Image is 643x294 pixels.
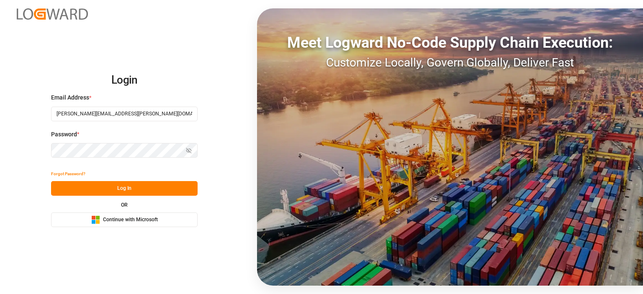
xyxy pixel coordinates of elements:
input: Enter your email [51,107,198,121]
span: Email Address [51,93,89,102]
h2: Login [51,67,198,94]
img: Logward_new_orange.png [17,8,88,20]
button: Forgot Password? [51,166,85,181]
span: Password [51,130,77,139]
button: Log In [51,181,198,196]
small: OR [121,202,128,207]
span: Continue with Microsoft [103,216,158,224]
button: Continue with Microsoft [51,212,198,227]
div: Customize Locally, Govern Globally, Deliver Fast [257,54,643,72]
div: Meet Logward No-Code Supply Chain Execution: [257,31,643,54]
